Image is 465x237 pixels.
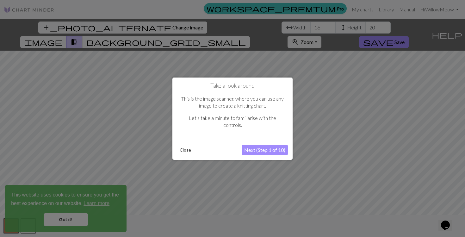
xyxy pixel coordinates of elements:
button: Close [177,145,194,155]
button: Next (Step 1 of 10) [242,145,288,155]
p: Let's take a minute to familiarise with the controls. [180,115,285,129]
p: This is the image scanner, where you can use any image to create a knitting chart. [180,95,285,109]
div: Take a look around [172,77,293,159]
h1: Take a look around [177,82,288,89]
